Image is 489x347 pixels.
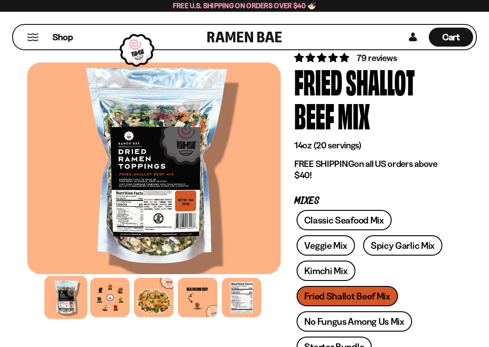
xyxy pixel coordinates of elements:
[297,235,355,256] a: Veggie Mix
[53,31,73,43] span: Shop
[294,158,448,181] p: on all US orders above $40!
[297,210,391,230] a: Classic Seafood Mix
[173,1,316,10] span: Free U.S. Shipping on Orders over $40 🍜
[429,25,473,49] div: Cart
[294,140,448,151] p: 14oz (20 servings)
[27,33,39,41] button: Mobile Menu Trigger
[294,158,354,169] strong: FREE SHIPPING
[297,311,412,332] a: No Fungus Among Us Mix
[297,261,355,281] a: Kimchi Mix
[346,64,415,98] div: Shallot
[338,98,370,132] div: Mix
[442,32,460,43] span: Cart
[294,197,448,205] p: Mixes
[363,235,442,256] a: Spicy Garlic Mix
[53,28,73,47] a: Shop
[294,98,334,132] div: Beef
[294,64,342,98] div: Fried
